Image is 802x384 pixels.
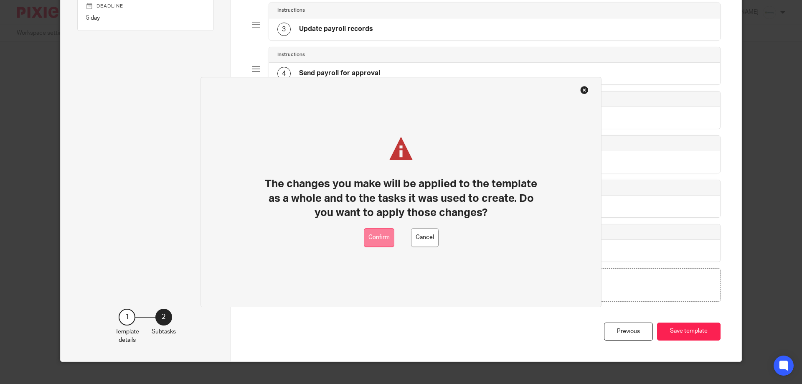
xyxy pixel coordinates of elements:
[299,25,373,33] h4: Update payroll records
[277,23,291,36] div: 3
[155,309,172,326] div: 2
[604,323,653,341] div: Previous
[364,228,394,247] button: Confirm
[115,328,139,345] p: Template details
[261,177,541,220] h1: The changes you make will be applied to the template as a whole and to the tasks it was used to c...
[277,67,291,80] div: 4
[657,323,721,341] button: Save template
[411,228,439,247] button: Cancel
[277,7,305,14] h4: Instructions
[86,3,205,10] p: Deadline
[119,309,135,326] div: 1
[86,14,205,22] p: 5 day
[277,51,305,58] h4: Instructions
[299,69,380,78] h4: Send payroll for approval
[152,328,176,336] p: Subtasks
